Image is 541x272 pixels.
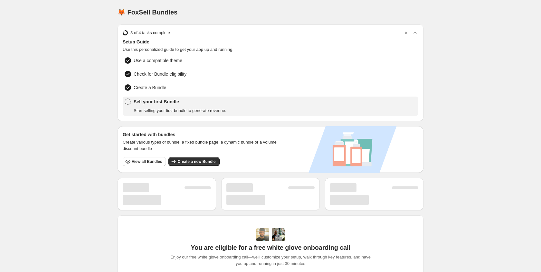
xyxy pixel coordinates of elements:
[167,254,374,267] span: Enjoy our free white glove onboarding call—we'll customize your setup, walk through key features,...
[168,157,219,166] button: Create a new Bundle
[123,157,166,166] button: View all Bundles
[272,228,285,241] img: Prakhar
[177,159,215,164] span: Create a new Bundle
[191,244,350,251] span: You are eligible for a free white glove onboarding call
[134,84,227,91] span: Create a Bundle
[123,46,418,53] span: Use this personalized guide to get your app up and running.
[134,57,182,64] span: Use a compatible theme
[134,71,186,77] span: Check for Bundle eligibility
[123,139,283,152] span: Create various types of bundle, a fixed bundle page, a dynamic bundle or a volume discount bundle
[130,30,170,36] span: 3 of 4 tasks complete
[118,8,177,16] h1: 🦊 FoxSell Bundles
[123,39,418,45] span: Setup Guide
[134,108,226,114] span: Start selling your first bundle to generate revenue.
[256,228,269,241] img: Adi
[134,98,226,105] span: Sell your first Bundle
[123,131,283,138] h3: Get started with bundles
[132,159,162,164] span: View all Bundles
